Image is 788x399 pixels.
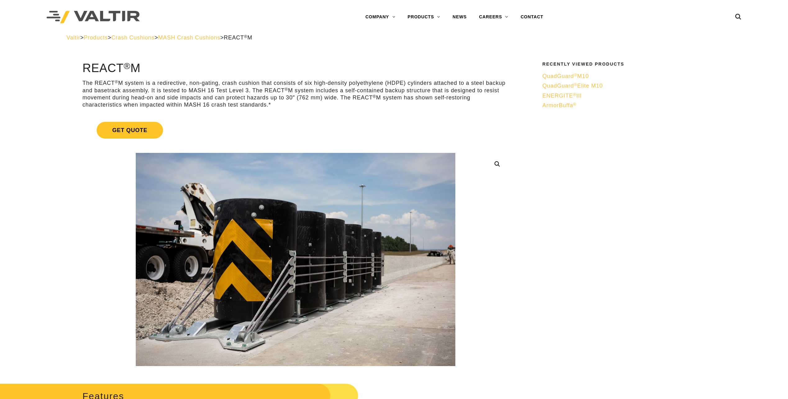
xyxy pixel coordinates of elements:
a: CONTACT [514,11,549,23]
span: ArmorBuffa [542,102,576,108]
a: CAREERS [473,11,514,23]
a: ArmorBuffa® [542,102,717,109]
a: QuadGuard®Elite M10 [542,82,717,89]
p: The REACT M system is a redirective, non-gating, crash cushion that consists of six high-density ... [82,80,508,109]
sup: ® [285,87,288,92]
div: > > > > [66,34,722,41]
a: QuadGuard®M10 [542,73,717,80]
a: Crash Cushions [111,34,154,41]
sup: ® [244,34,248,39]
sup: ® [574,73,577,77]
sup: ® [573,92,576,97]
sup: ® [574,82,577,87]
h2: Recently Viewed Products [542,62,717,66]
h1: REACT M [82,62,508,75]
span: ENERGITE III [542,93,582,99]
a: NEWS [446,11,473,23]
img: Valtir [47,11,140,24]
a: Products [84,34,108,41]
span: REACT M [224,34,253,41]
a: MASH Crash Cushions [158,34,220,41]
a: ENERGITE®III [542,92,717,99]
span: Get Quote [97,122,163,139]
sup: ® [115,80,118,84]
a: COMPANY [359,11,401,23]
a: Get Quote [82,114,508,146]
sup: ® [124,61,130,71]
span: QuadGuard Elite M10 [542,83,603,89]
a: Valtir [66,34,80,41]
span: QuadGuard M10 [542,73,589,79]
sup: ® [573,102,576,107]
a: PRODUCTS [401,11,446,23]
sup: ® [373,94,376,99]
